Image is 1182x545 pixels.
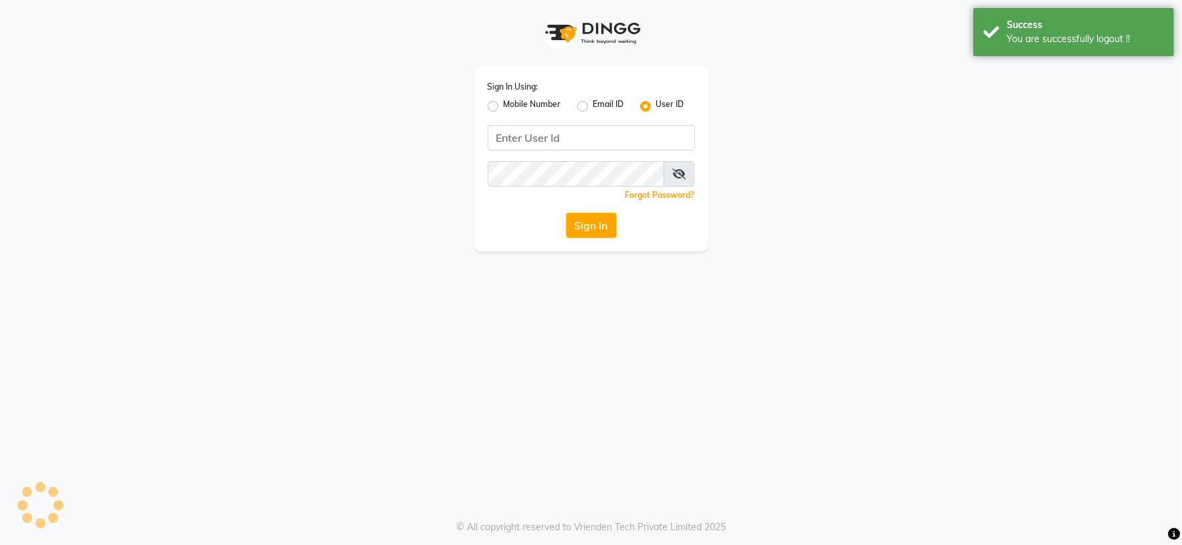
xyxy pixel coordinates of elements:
div: You are successfully logout !! [1007,32,1164,46]
label: Email ID [593,98,624,114]
a: Forgot Password? [625,190,695,200]
input: Username [488,125,695,150]
button: Sign In [566,213,617,238]
input: Username [488,161,664,187]
label: Sign In Using: [488,81,538,93]
label: Mobile Number [504,98,561,114]
img: logo1.svg [538,13,645,53]
div: Success [1007,18,1164,32]
label: User ID [656,98,684,114]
